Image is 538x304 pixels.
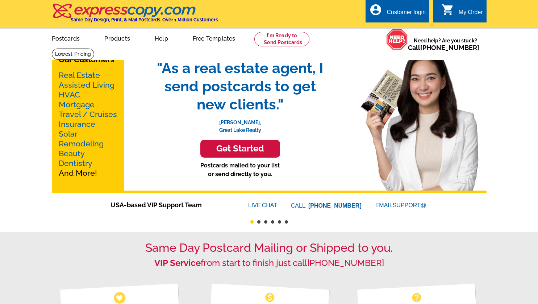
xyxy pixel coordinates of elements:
[59,70,117,178] p: And More!
[264,220,267,224] button: 3 of 6
[93,29,142,46] a: Products
[150,59,331,113] span: "As a real estate agent, I send postcards to get new clients."
[408,44,479,51] span: Call
[71,17,219,22] h4: Same Day Design, Print, & Mail Postcards. Over 1 Million Customers.
[59,120,95,129] a: Insurance
[420,44,479,51] a: [PHONE_NUMBER]
[369,8,426,17] a: account_circle Customer login
[285,220,288,224] button: 6 of 6
[441,8,483,17] a: shopping_cart My Order
[393,201,428,210] font: SUPPORT@
[52,9,219,22] a: Same Day Design, Print, & Mail Postcards. Over 1 Million Customers.
[150,140,331,158] a: Get Started
[59,90,80,99] a: HVAC
[308,203,362,209] a: [PHONE_NUMBER]
[154,258,201,268] strong: VIP Service
[59,139,104,148] a: Remodeling
[271,220,274,224] button: 4 of 6
[143,29,180,46] a: Help
[59,71,100,80] a: Real Estate
[59,100,95,109] a: Mortgage
[248,202,277,208] a: LIVECHAT
[209,143,271,154] h3: Get Started
[257,220,260,224] button: 2 of 6
[386,29,408,50] img: help
[52,258,487,268] h2: from start to finish just call
[264,292,276,303] span: monetization_on
[408,37,483,51] span: Need help? Are you stuck?
[307,258,384,268] a: [PHONE_NUMBER]
[40,29,92,46] a: Postcards
[150,113,331,134] p: [PERSON_NAME], Great Lake Realty
[459,9,483,19] div: My Order
[116,294,123,301] span: favorite
[291,201,306,210] font: CALL
[248,201,262,210] font: LIVE
[59,149,85,158] a: Beauty
[411,292,422,303] span: help
[375,202,428,208] a: EMAILSUPPORT@
[278,220,281,224] button: 5 of 6
[250,220,254,224] button: 1 of 6
[441,3,454,16] i: shopping_cart
[52,241,487,255] h1: Same Day Postcard Mailing or Shipped to you.
[150,161,331,179] p: Postcards mailed to your list or send directly to you.
[181,29,247,46] a: Free Templates
[59,159,92,168] a: Dentistry
[110,200,226,210] span: USA-based VIP Support Team
[59,110,117,119] a: Travel / Cruises
[59,129,78,138] a: Solar
[369,3,382,16] i: account_circle
[59,80,114,89] a: Assisted Living
[387,9,426,19] div: Customer login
